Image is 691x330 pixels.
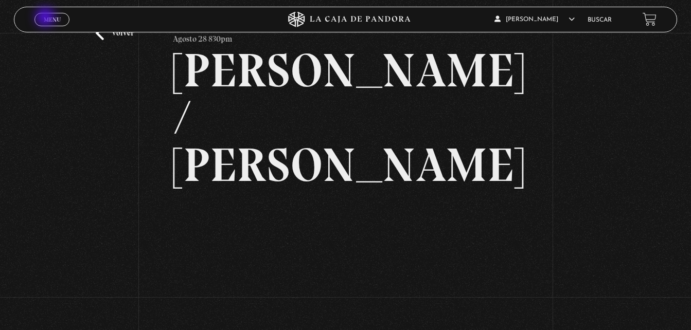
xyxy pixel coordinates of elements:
[494,16,575,23] span: [PERSON_NAME]
[173,26,233,47] p: Agosto 28 830pm
[40,25,64,32] span: Cerrar
[173,47,518,189] h2: [PERSON_NAME] / [PERSON_NAME]
[44,16,61,23] span: Menu
[643,12,657,26] a: View your shopping cart
[96,26,134,40] a: Volver
[588,17,612,23] a: Buscar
